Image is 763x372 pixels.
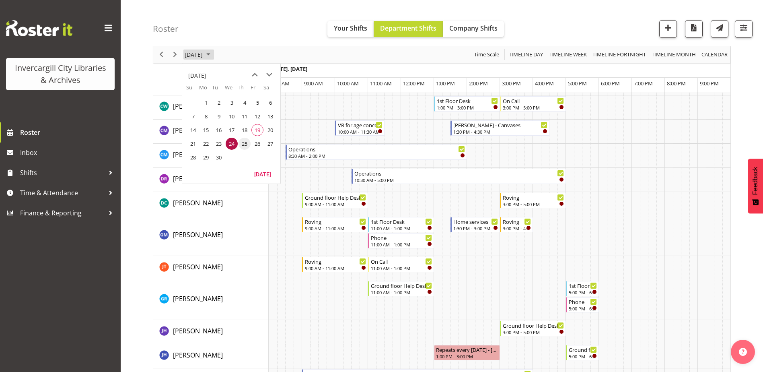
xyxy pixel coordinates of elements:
span: [DATE] [184,50,204,60]
div: Grace Roscoe-Squires"s event - Phone Begin From Wednesday, September 24, 2025 at 5:00:00 PM GMT+1... [566,297,599,312]
span: Sunday, September 7, 2025 [187,110,199,122]
div: Jillian Hunter"s event - Repeats every wednesday - Jillian Hunter Begin From Wednesday, September... [434,345,500,360]
div: Operations [288,145,465,153]
button: Timeline Month [650,50,697,60]
div: Chamique Mamolo"s event - Arty Arvo - Canvases Begin From Wednesday, September 24, 2025 at 1:30:0... [450,120,549,136]
span: [PERSON_NAME] [173,198,223,207]
span: Tuesday, September 16, 2025 [213,124,225,136]
div: 1:30 PM - 3:00 PM [453,225,498,231]
span: Monday, September 22, 2025 [200,138,212,150]
div: 5:00 PM - 6:00 PM [569,353,597,360]
span: Inbox [20,147,117,159]
span: Friday, September 5, 2025 [251,97,263,109]
div: Cindy Mulrooney"s event - Operations Begin From Wednesday, September 24, 2025 at 8:30:00 AM GMT+1... [286,145,467,160]
div: 3:00 PM - 5:00 PM [503,201,564,207]
div: 8:30 AM - 2:00 PM [288,153,465,159]
span: Monday, September 29, 2025 [200,151,212,163]
th: Mo [199,84,212,96]
div: Donald Cunningham"s event - Ground floor Help Desk Begin From Wednesday, September 24, 2025 at 9:... [302,193,368,208]
span: Timeline Day [508,50,544,60]
span: 9:00 PM [700,80,719,87]
span: Thursday, September 4, 2025 [239,97,251,109]
th: Sa [263,84,276,96]
span: Sunday, September 21, 2025 [187,138,199,150]
span: Tuesday, September 23, 2025 [213,138,225,150]
span: Monday, September 8, 2025 [200,110,212,122]
div: 11:00 AM - 1:00 PM [371,225,432,231]
span: 9:00 AM [304,80,323,87]
div: 1st Floor Desk [437,97,498,105]
span: Saturday, September 20, 2025 [264,124,276,136]
button: previous month [247,68,262,82]
span: [DATE], [DATE] [271,65,307,72]
span: [PERSON_NAME] [173,126,223,135]
div: 3:00 PM - 5:00 PM [503,104,564,111]
div: Operations [354,169,564,177]
div: title [188,68,206,84]
div: Gabriel McKay Smith"s event - Roving Begin From Wednesday, September 24, 2025 at 3:00:00 PM GMT+1... [500,217,533,232]
span: Timeline Month [651,50,697,60]
td: Jillian Hunter resource [153,344,269,368]
span: calendar [701,50,728,60]
td: Debra Robinson resource [153,168,269,192]
a: [PERSON_NAME] [173,101,223,111]
span: 7:00 PM [634,80,653,87]
div: Ground floor Help Desk [371,281,432,289]
div: 1st Floor Desk [569,281,597,289]
img: help-xxl-2.png [739,348,747,356]
div: Jillian Hunter"s event - Ground floor Help Desk Begin From Wednesday, September 24, 2025 at 5:00:... [566,345,599,360]
span: Friday, September 19, 2025 [251,124,263,136]
button: Timeline Day [508,50,545,60]
div: Gabriel McKay Smith"s event - 1st Floor Desk Begin From Wednesday, September 24, 2025 at 11:00:00... [368,217,434,232]
span: 12:00 PM [403,80,425,87]
a: [PERSON_NAME] [173,350,223,360]
span: Tuesday, September 30, 2025 [213,151,225,163]
button: Timeline Week [547,50,588,60]
span: 8:00 PM [667,80,686,87]
div: Phone [569,298,597,306]
span: Tuesday, September 9, 2025 [213,110,225,122]
div: Grace Roscoe-Squires"s event - 1st Floor Desk Begin From Wednesday, September 24, 2025 at 5:00:00... [566,281,599,296]
div: Glen Tomlinson"s event - Roving Begin From Wednesday, September 24, 2025 at 9:00:00 AM GMT+12:00 ... [302,257,368,272]
div: On Call [503,97,564,105]
button: Send a list of all shifts for the selected filtered period to all rostered employees. [711,20,728,38]
button: Filter Shifts [735,20,753,38]
span: Friday, September 12, 2025 [251,110,263,122]
button: Department Shifts [374,21,443,37]
td: Jill Harpur resource [153,320,269,344]
div: Grace Roscoe-Squires"s event - Ground floor Help Desk Begin From Wednesday, September 24, 2025 at... [368,281,434,296]
a: [PERSON_NAME] [173,198,223,208]
div: On Call [371,257,432,265]
span: [PERSON_NAME] [173,262,223,271]
div: Roving [503,193,564,201]
span: Wednesday, September 17, 2025 [226,124,238,136]
div: 10:00 AM - 11:30 AM [338,128,383,135]
div: 9:00 AM - 11:00 AM [305,201,366,207]
span: [PERSON_NAME] [173,351,223,360]
span: Sunday, September 28, 2025 [187,151,199,163]
button: September 2025 [183,50,214,60]
div: 9:00 AM - 11:00 AM [305,225,366,231]
button: Company Shifts [443,21,504,37]
span: 5:00 PM [568,80,587,87]
div: Donald Cunningham"s event - Roving Begin From Wednesday, September 24, 2025 at 3:00:00 PM GMT+12:... [500,193,566,208]
button: Time Scale [473,50,501,60]
div: 1st Floor Desk [371,217,432,225]
span: 2:00 PM [469,80,488,87]
button: Next [170,50,181,60]
button: Download a PDF of the roster for the current day [685,20,703,38]
span: [PERSON_NAME] [173,174,223,183]
span: Thursday, September 18, 2025 [239,124,251,136]
div: Gabriel McKay Smith"s event - Home services Begin From Wednesday, September 24, 2025 at 1:30:00 P... [450,217,500,232]
div: VR for age concern [338,121,383,129]
span: 10:00 AM [337,80,359,87]
button: Today [249,168,276,180]
button: Your Shifts [327,21,374,37]
span: Shifts [20,167,105,179]
span: Tuesday, September 2, 2025 [213,97,225,109]
span: Saturday, September 27, 2025 [264,138,276,150]
div: 1:00 PM - 3:00 PM [436,353,498,360]
th: Fr [251,84,263,96]
div: 9:00 AM - 11:00 AM [305,265,366,271]
td: Grace Roscoe-Squires resource [153,280,269,320]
